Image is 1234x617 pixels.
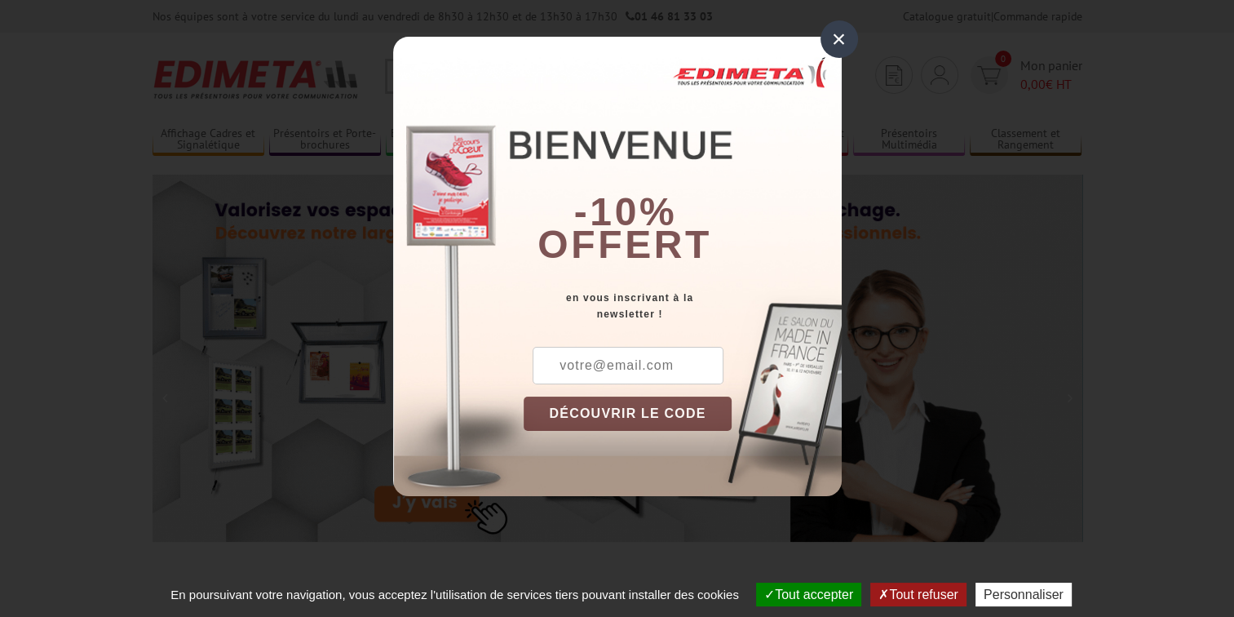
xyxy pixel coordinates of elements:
b: -10% [574,190,677,233]
button: Tout refuser [870,583,966,606]
input: votre@email.com [533,347,723,384]
div: en vous inscrivant à la newsletter ! [524,290,842,322]
button: DÉCOUVRIR LE CODE [524,397,732,431]
font: offert [537,223,712,266]
span: En poursuivant votre navigation, vous acceptez l'utilisation de services tiers pouvant installer ... [162,588,747,601]
button: Personnaliser (fenêtre modale) [975,583,1072,606]
div: × [820,20,858,58]
button: Tout accepter [756,583,861,606]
